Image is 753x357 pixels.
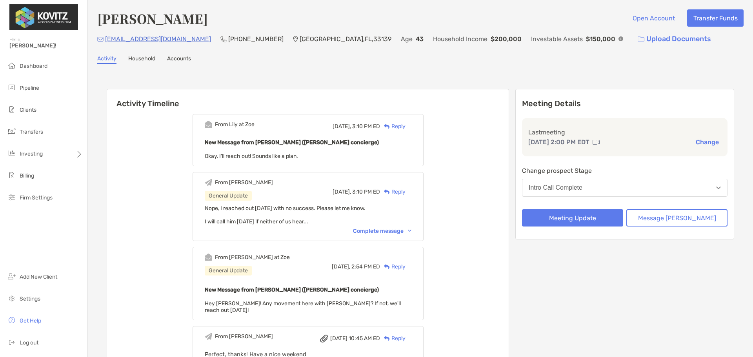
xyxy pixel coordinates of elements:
h6: Activity Timeline [107,89,509,108]
p: [DATE] 2:00 PM EDT [528,137,589,147]
img: transfers icon [7,127,16,136]
img: communication type [593,139,600,145]
span: 3:10 PM ED [352,123,380,130]
div: From [PERSON_NAME] at Zoe [215,254,290,261]
p: Change prospect Stage [522,166,728,176]
span: [DATE] [330,335,347,342]
span: Get Help [20,317,41,324]
img: dashboard icon [7,61,16,70]
p: [EMAIL_ADDRESS][DOMAIN_NAME] [105,34,211,44]
img: Email Icon [97,37,104,42]
span: Clients [20,107,36,113]
img: Event icon [205,254,212,261]
span: [DATE], [333,188,351,195]
img: clients icon [7,105,16,114]
p: [PHONE_NUMBER] [228,34,284,44]
span: Dashboard [20,63,47,69]
a: Accounts [167,55,191,64]
span: Add New Client [20,274,57,280]
button: Transfer Funds [687,9,744,27]
p: [GEOGRAPHIC_DATA] , FL , 33139 [300,34,391,44]
span: Firm Settings [20,194,53,201]
a: Upload Documents [633,31,716,47]
img: Reply icon [384,189,390,194]
img: Event icon [205,179,212,186]
b: New Message from [PERSON_NAME] ([PERSON_NAME] concierge) [205,286,379,293]
img: Zoe Logo [9,3,78,31]
span: 2:54 PM ED [351,263,380,270]
img: Chevron icon [408,230,411,232]
span: Investing [20,150,43,157]
h4: [PERSON_NAME] [97,9,208,27]
img: Location Icon [293,36,298,42]
img: Phone Icon [220,36,227,42]
div: Intro Call Complete [529,184,582,191]
div: General Update [205,191,252,201]
img: logout icon [7,337,16,347]
p: 43 [416,34,424,44]
p: Investable Assets [531,34,583,44]
p: Last meeting [528,127,721,137]
img: investing icon [7,149,16,158]
div: Reply [380,122,406,130]
span: [DATE], [333,123,351,130]
span: [DATE], [332,263,350,270]
div: Complete message [353,228,411,234]
span: 10:45 AM ED [349,335,380,342]
p: Household Income [433,34,487,44]
img: settings icon [7,294,16,303]
img: Reply icon [384,336,390,341]
img: firm-settings icon [7,192,16,202]
button: Change [693,138,721,146]
img: pipeline icon [7,83,16,92]
img: button icon [638,36,644,42]
a: Household [128,55,155,64]
button: Open Account [626,9,681,27]
div: From [PERSON_NAME] [215,179,273,186]
div: Reply [380,263,406,271]
img: Info Icon [618,36,623,41]
img: Reply icon [384,124,390,129]
img: get-help icon [7,315,16,325]
span: Settings [20,295,40,302]
span: Pipeline [20,85,39,91]
img: Event icon [205,333,212,340]
img: Reply icon [384,264,390,269]
div: From [PERSON_NAME] [215,333,273,340]
div: Reply [380,188,406,196]
button: Meeting Update [522,209,623,227]
span: Log out [20,339,38,346]
p: Meeting Details [522,99,728,109]
img: add_new_client icon [7,272,16,281]
span: Transfers [20,129,43,135]
img: billing icon [7,170,16,180]
button: Intro Call Complete [522,179,728,197]
span: Hey [PERSON_NAME]! Any movement here with [PERSON_NAME]? If not, we'll reach out [DATE]! [205,300,401,314]
img: Event icon [205,121,212,128]
span: [PERSON_NAME]! [9,42,83,49]
img: Open dropdown arrow [716,187,721,189]
div: Reply [380,334,406,343]
a: Activity [97,55,116,64]
b: New Message from [PERSON_NAME] ([PERSON_NAME] concierge) [205,139,379,146]
div: General Update [205,266,252,275]
p: Age [401,34,413,44]
p: $150,000 [586,34,615,44]
span: Nope, I reached out [DATE] with no success. Please let me know. I will call him [DATE] if neither... [205,205,366,225]
span: 3:10 PM ED [352,188,380,195]
p: $200,000 [491,34,522,44]
div: From Lily at Zoe [215,121,255,128]
span: Billing [20,172,34,179]
button: Message [PERSON_NAME] [626,209,728,227]
span: Okay, I'll reach out! Sounds like a plan. [205,153,298,159]
img: attachment [320,335,328,343]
